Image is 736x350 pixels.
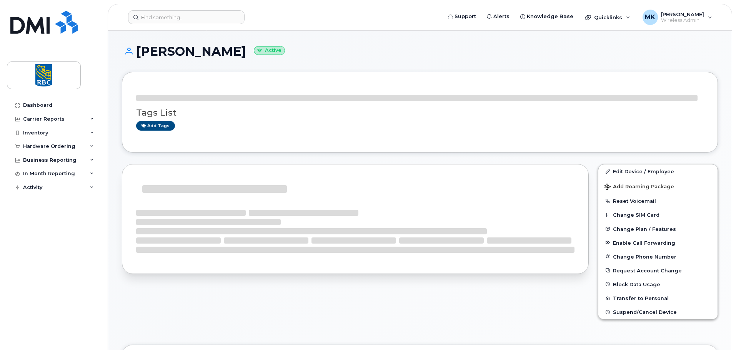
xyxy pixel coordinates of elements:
[598,236,718,250] button: Enable Call Forwarding
[136,121,175,131] a: Add tags
[598,291,718,305] button: Transfer to Personal
[598,208,718,222] button: Change SIM Card
[604,184,674,191] span: Add Roaming Package
[613,240,675,245] span: Enable Call Forwarding
[598,222,718,236] button: Change Plan / Features
[613,309,677,315] span: Suspend/Cancel Device
[598,164,718,178] a: Edit Device / Employee
[136,108,704,118] h3: Tags List
[254,46,285,55] small: Active
[598,178,718,194] button: Add Roaming Package
[598,250,718,264] button: Change Phone Number
[613,226,676,232] span: Change Plan / Features
[598,277,718,291] button: Block Data Usage
[598,194,718,208] button: Reset Voicemail
[122,45,718,58] h1: [PERSON_NAME]
[598,264,718,277] button: Request Account Change
[598,305,718,319] button: Suspend/Cancel Device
